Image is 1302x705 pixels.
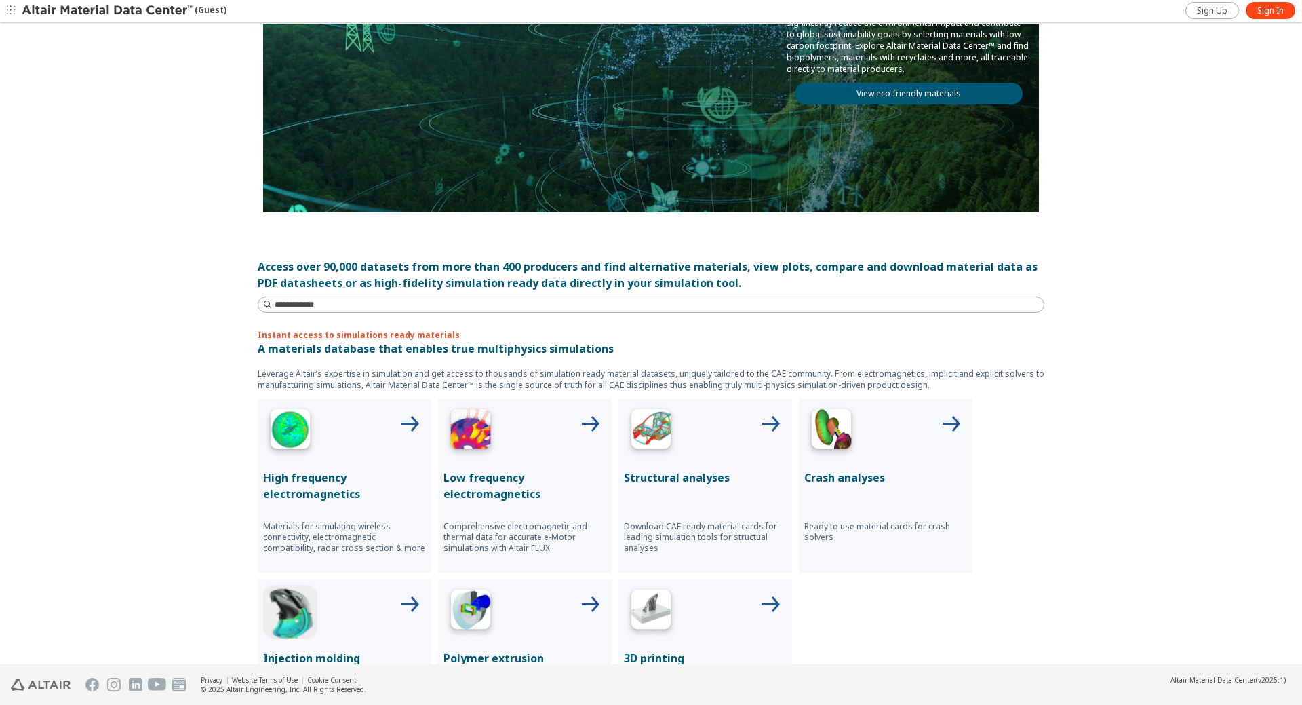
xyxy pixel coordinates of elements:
span: Altair Material Data Center [1170,675,1256,685]
a: Sign In [1246,2,1295,19]
button: Crash Analyses IconCrash analysesReady to use material cards for crash solvers [799,399,972,573]
p: Structural analyses [624,470,787,486]
div: (Guest) [22,4,226,18]
img: Altair Material Data Center [22,4,195,18]
p: Materials for simulating wireless connectivity, electromagnetic compatibility, radar cross sectio... [263,521,426,554]
p: Instant access to simulations ready materials [258,329,1044,341]
div: © 2025 Altair Engineering, Inc. All Rights Reserved. [201,685,366,694]
a: Cookie Consent [307,675,357,685]
img: 3D Printing Icon [624,585,678,639]
img: Polymer Extrusion Icon [443,585,498,639]
p: 3D printing [624,650,787,666]
img: Injection Molding Icon [263,585,317,639]
p: Injection molding [263,650,426,666]
span: Sign Up [1197,5,1227,16]
p: Low frequency electromagnetics [443,470,606,502]
div: Access over 90,000 datasets from more than 400 producers and find alternative materials, view plo... [258,259,1044,291]
a: View eco-friendly materials [795,83,1023,104]
p: Polymer extrusion [443,650,606,666]
p: Crash analyses [804,470,967,486]
img: Structural Analyses Icon [624,404,678,459]
a: Website Terms of Use [232,675,298,685]
p: Significantly reduce the environmental impact and contribute to global sustainability goals by se... [787,17,1031,75]
p: Comprehensive electromagnetic and thermal data for accurate e-Motor simulations with Altair FLUX [443,521,606,554]
span: Sign In [1257,5,1284,16]
button: High Frequency IconHigh frequency electromagneticsMaterials for simulating wireless connectivity,... [258,399,431,573]
img: Crash Analyses Icon [804,404,859,459]
a: Sign Up [1185,2,1239,19]
div: (v2025.1) [1170,675,1286,685]
p: Ready to use material cards for crash solvers [804,521,967,543]
p: A materials database that enables true multiphysics simulations [258,341,1044,357]
img: Altair Engineering [11,679,71,691]
button: Low Frequency IconLow frequency electromagneticsComprehensive electromagnetic and thermal data fo... [438,399,612,573]
button: Structural Analyses IconStructural analysesDownload CAE ready material cards for leading simulati... [618,399,792,573]
p: Download CAE ready material cards for leading simulation tools for structual analyses [624,521,787,554]
p: High frequency electromagnetics [263,470,426,502]
a: Privacy [201,675,222,685]
p: Leverage Altair’s expertise in simulation and get access to thousands of simulation ready materia... [258,368,1044,391]
img: High Frequency Icon [263,404,317,459]
img: Low Frequency Icon [443,404,498,459]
